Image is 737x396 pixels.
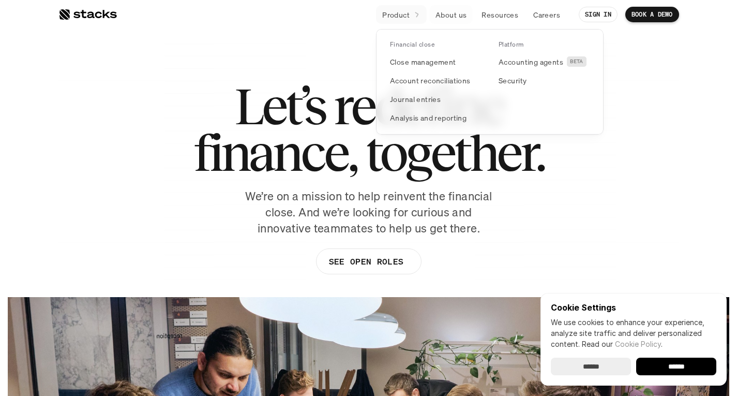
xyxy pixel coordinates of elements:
[390,94,441,105] p: Journal entries
[625,7,679,22] a: BOOK A DEMO
[499,56,563,67] p: Accounting agents
[551,303,716,312] p: Cookie Settings
[384,90,487,108] a: Journal entries
[482,9,518,20] p: Resources
[570,58,583,65] h2: BETA
[390,75,471,86] p: Account reconciliations
[435,9,467,20] p: About us
[384,71,487,90] a: Account reconciliations
[315,248,421,274] a: SEE OPEN ROLES
[390,56,456,67] p: Close management
[582,340,663,348] span: Read our .
[615,340,661,348] a: Cookie Policy
[239,188,498,236] p: We’re on a mission to help reinvent the financial close. And we’re looking for curious and innova...
[492,52,596,71] a: Accounting agentsBETA
[429,5,473,24] a: About us
[533,9,560,20] p: Careers
[631,11,673,18] p: BOOK A DEMO
[475,5,524,24] a: Resources
[328,254,403,269] p: SEE OPEN ROLES
[384,108,487,127] a: Analysis and reporting
[579,7,618,22] a: SIGN IN
[492,71,596,90] a: Security
[390,112,467,123] p: Analysis and reporting
[499,75,527,86] p: Security
[193,83,544,176] h1: Let’s redefine finance, together.
[551,317,716,349] p: We use cookies to enhance your experience, analyze site traffic and deliver personalized content.
[382,9,410,20] p: Product
[499,41,524,48] p: Platform
[527,5,566,24] a: Careers
[390,41,434,48] p: Financial close
[585,11,611,18] p: SIGN IN
[384,52,487,71] a: Close management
